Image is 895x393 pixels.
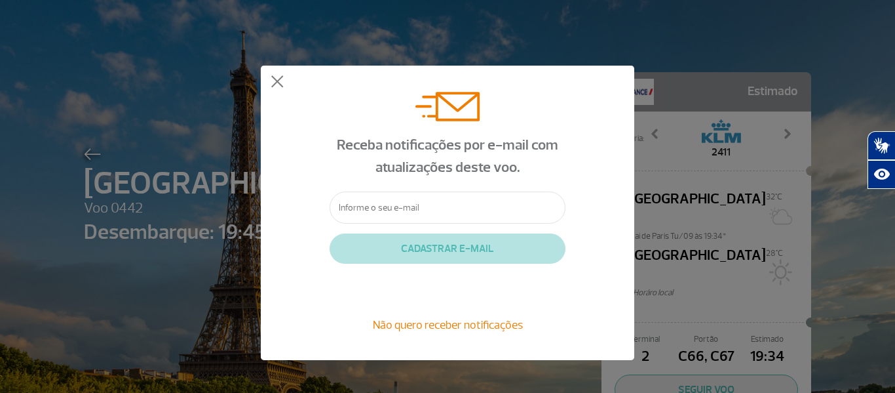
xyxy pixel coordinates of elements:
[373,318,523,332] span: Não quero receber notificações
[330,192,565,224] input: Informe o seu e-mail
[330,234,565,264] button: CADASTRAR E-MAIL
[867,131,895,189] div: Plugin de acessibilidade da Hand Talk.
[337,136,558,176] span: Receba notificações por e-mail com atualizações deste voo.
[867,160,895,189] button: Abrir recursos assistivos.
[867,131,895,160] button: Abrir tradutor de língua de sinais.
